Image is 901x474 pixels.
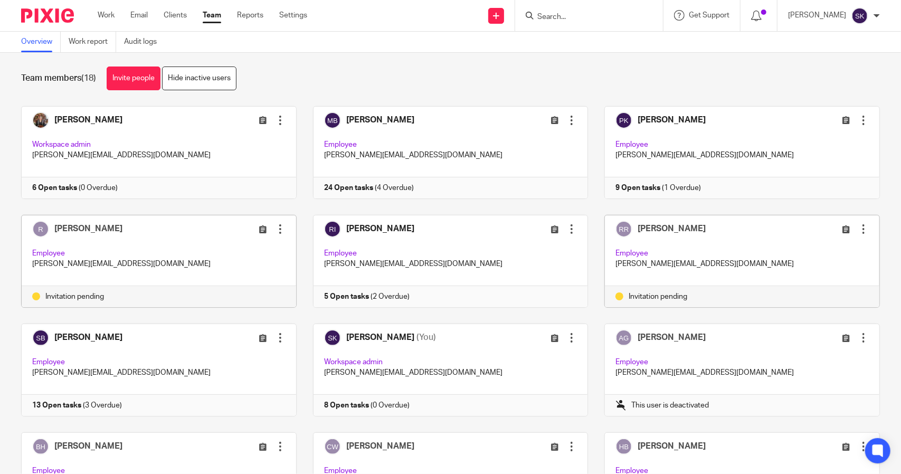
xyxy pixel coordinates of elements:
div: Invitation pending [32,291,286,302]
a: Hide inactive users [162,67,236,90]
p: [PERSON_NAME] [788,10,846,21]
span: Get Support [689,12,729,19]
a: Settings [279,10,307,21]
a: Clients [164,10,187,21]
p: Employee [32,248,286,259]
a: Invite people [107,67,160,90]
span: [PERSON_NAME] [638,224,706,233]
div: Invitation pending [615,291,869,302]
span: [PERSON_NAME] [54,224,122,233]
p: Employee [615,248,869,259]
img: svg%3E [851,7,868,24]
img: svg%3E [615,221,632,238]
a: Reports [237,10,263,21]
img: Pixie [21,8,74,23]
input: Search [536,13,631,22]
a: Overview [21,32,61,52]
a: Team [203,10,221,21]
p: [PERSON_NAME][EMAIL_ADDRESS][DOMAIN_NAME] [32,259,286,269]
span: (18) [81,74,96,82]
a: Work report [69,32,116,52]
a: Work [98,10,115,21]
a: Audit logs [124,32,165,52]
a: Email [130,10,148,21]
img: svg%3E [32,221,49,238]
p: [PERSON_NAME][EMAIL_ADDRESS][DOMAIN_NAME] [615,259,869,269]
h1: Team members [21,73,96,84]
